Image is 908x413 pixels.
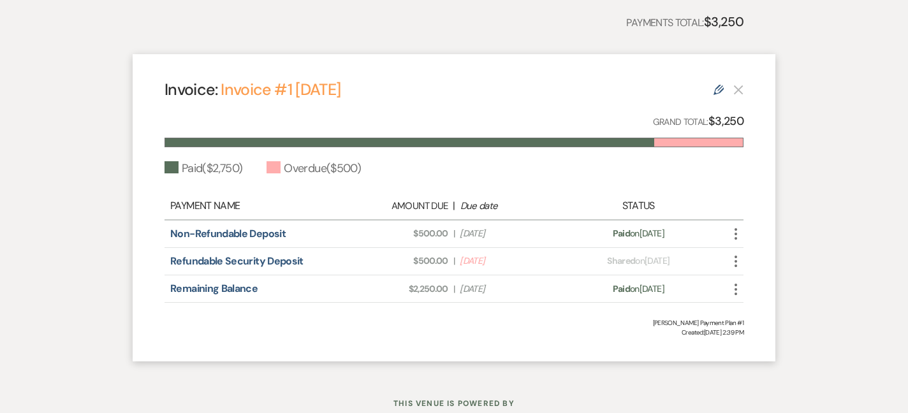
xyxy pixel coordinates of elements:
[453,227,455,240] span: |
[460,227,560,240] span: [DATE]
[170,254,304,268] a: Refundable Security Deposit
[221,79,340,100] a: Invoice #1 [DATE]
[348,282,448,296] span: $2,250.00
[567,198,709,214] div: Status
[348,227,448,240] span: $500.00
[170,282,258,295] a: Remaining Balance
[613,283,630,294] span: Paid
[460,199,561,214] div: Due date
[165,328,743,337] span: Created: [DATE] 2:39 PM
[460,254,560,268] span: [DATE]
[567,227,709,240] div: on [DATE]
[626,11,743,32] p: Payments Total:
[170,198,340,214] div: Payment Name
[453,282,455,296] span: |
[348,254,448,268] span: $500.00
[567,282,709,296] div: on [DATE]
[704,13,743,30] strong: $3,250
[613,228,630,239] span: Paid
[607,255,635,266] span: Shared
[170,227,286,240] a: Non-Refundable Deposit
[267,160,361,177] div: Overdue ( $500 )
[347,199,448,214] div: Amount Due
[453,254,455,268] span: |
[460,282,560,296] span: [DATE]
[653,112,744,131] p: Grand Total:
[733,84,743,95] button: This payment plan cannot be deleted because it contains links that have been paid through Weven’s...
[708,113,743,129] strong: $3,250
[567,254,709,268] div: on [DATE]
[165,318,743,328] div: [PERSON_NAME] Payment Plan #1
[165,160,242,177] div: Paid ( $2,750 )
[165,78,340,101] h4: Invoice:
[340,198,567,214] div: |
